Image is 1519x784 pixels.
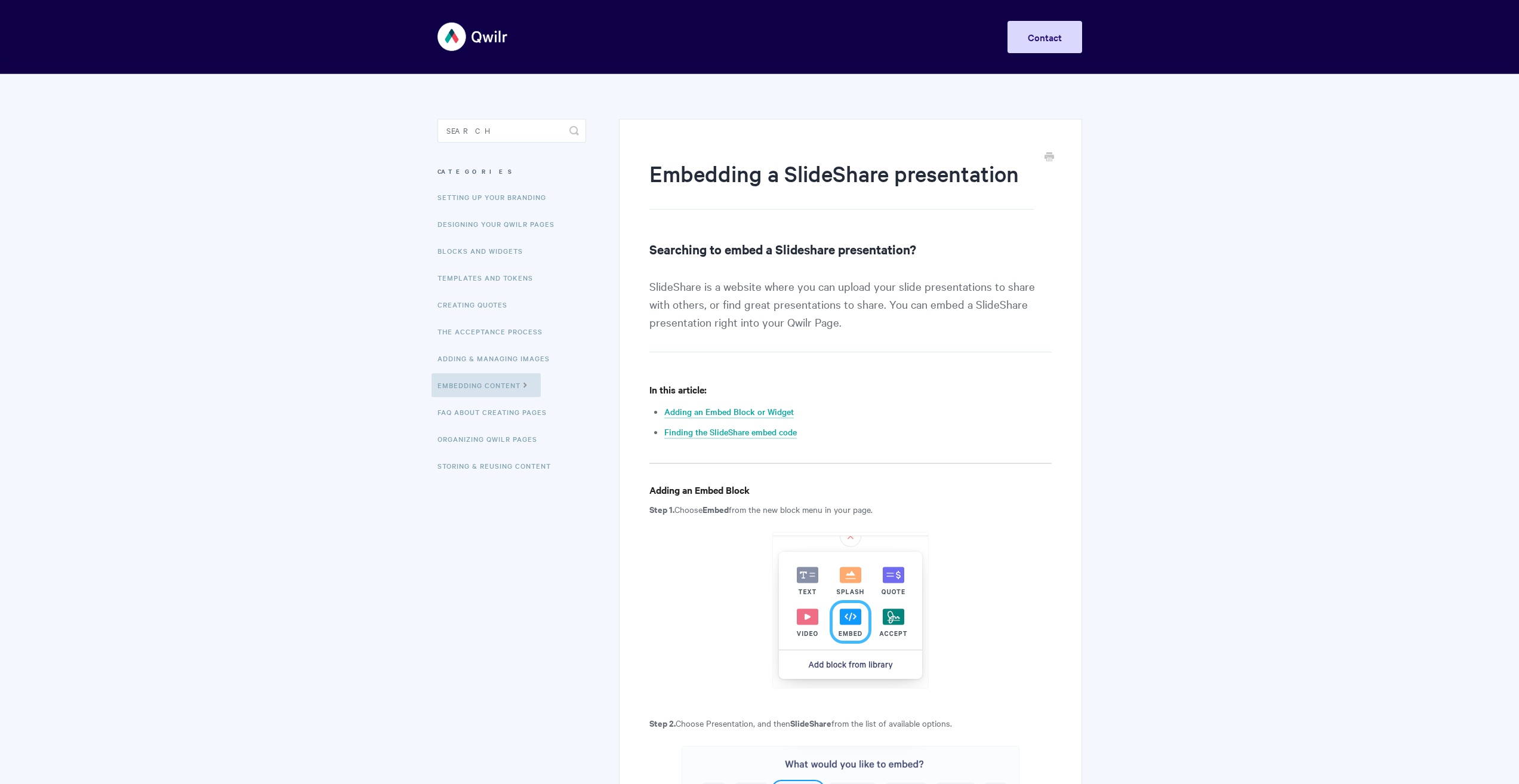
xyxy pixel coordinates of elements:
a: Adding an Embed Block or Widget [664,405,794,419]
a: The Acceptance Process [437,319,551,343]
a: Contact [1007,21,1082,53]
a: Templates and Tokens [437,266,542,290]
h1: Embedding a SlideShare presentation [649,158,1033,210]
a: Print this Article [1044,151,1054,164]
h3: Categories [437,161,586,182]
h2: Searching to embed a Slideshare presentation? [649,239,1051,259]
a: Organizing Qwilr Pages [437,427,546,451]
p: SlideShare is a website where you can upload your slide presentations to share with others, or fi... [649,277,1051,352]
strong: Step 1. [649,503,674,515]
p: Choose from the new block menu in your page. [649,502,1051,516]
a: Embedding Content [432,373,541,397]
a: Designing Your Qwilr Pages [437,212,563,236]
h4: Adding an Embed Block [649,482,1051,497]
a: Setting up your Branding [437,185,555,209]
p: Choose Presentation, and then from the list of available options. [649,716,1051,730]
b: Step 2. [649,717,676,729]
a: Creating Quotes [437,293,516,316]
h4: In this article: [649,382,1051,397]
strong: Embed [703,503,729,515]
a: Finding the SlideShare embed code [664,426,797,439]
img: Qwilr Help Center [437,14,509,59]
strong: SlideShare [790,717,831,729]
a: Blocks and Widgets [437,239,532,263]
a: Adding & Managing Images [437,346,559,370]
a: Storing & Reusing Content [437,454,560,478]
input: Search [437,119,586,143]
img: file-6aHRB1JMyo.png [772,532,929,688]
a: FAQ About Creating Pages [437,400,556,424]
